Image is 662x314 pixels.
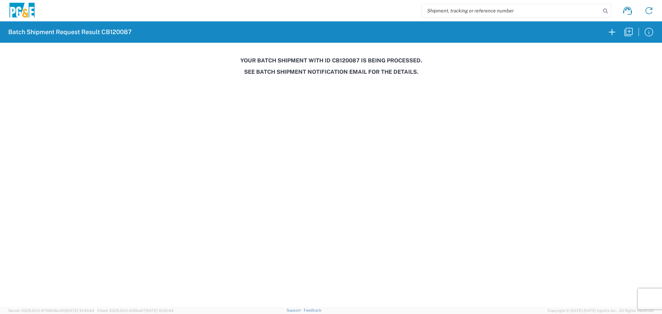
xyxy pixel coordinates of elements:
h2: Batch Shipment Request Result CB120087 [8,28,132,36]
input: Shipment, tracking or reference number [422,4,601,17]
img: pge [8,3,36,19]
h3: See Batch Shipment Notification email for the details. [5,69,657,75]
span: [DATE] 10:43:43 [66,308,94,313]
a: Feedback [304,308,321,312]
span: Client: 2025.20.0-035ba07 [97,308,173,313]
span: Server: 2025.20.0-970904bc0f3 [8,308,94,313]
span: Copyright © [DATE]-[DATE] Agistix Inc., All Rights Reserved [548,307,654,314]
h3: Your batch shipment with id CB120087 is being processed. [5,57,657,64]
a: Support [287,308,304,312]
span: [DATE] 10:52:44 [146,308,173,313]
